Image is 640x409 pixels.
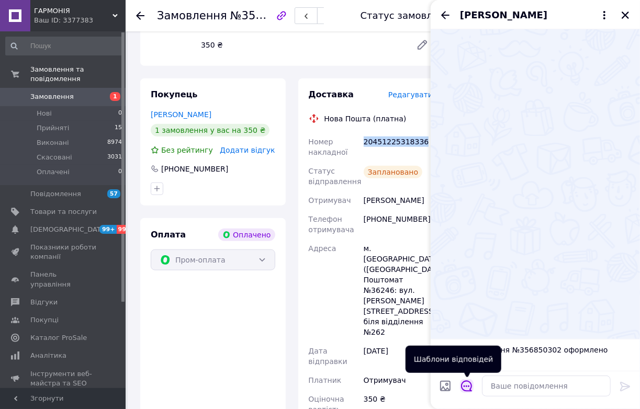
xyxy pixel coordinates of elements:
[30,333,87,343] span: Каталог ProSale
[110,92,120,101] span: 1
[37,123,69,133] span: Прийняті
[30,92,74,101] span: Замовлення
[37,109,52,118] span: Нові
[151,230,186,240] span: Оплата
[309,215,354,234] span: Телефон отримувача
[322,113,409,124] div: Нова Пошта (платна)
[30,351,66,360] span: Аналітика
[30,65,126,84] span: Замовлення та повідомлення
[309,376,342,384] span: Платник
[151,89,198,99] span: Покупець
[309,196,351,204] span: Отримувач
[309,244,336,253] span: Адреса
[157,9,227,22] span: Замовлення
[99,225,117,234] span: 99+
[412,35,433,55] a: Редагувати
[460,8,611,22] button: [PERSON_NAME]
[107,189,120,198] span: 57
[151,110,211,119] a: [PERSON_NAME]
[362,342,435,371] div: [DATE]
[161,146,213,154] span: Без рейтингу
[460,379,474,393] button: Відкрити шаблони відповідей
[362,239,435,342] div: м. [GEOGRAPHIC_DATA] ([GEOGRAPHIC_DATA].), Поштомат №36246: вул. [PERSON_NAME][STREET_ADDRESS], б...
[30,225,108,234] span: [DEMOGRAPHIC_DATA]
[30,270,97,289] span: Панель управління
[118,167,122,177] span: 0
[309,347,347,366] span: Дата відправки
[30,207,97,217] span: Товари та послуги
[230,9,305,22] span: №356850302
[364,166,423,178] div: Заплановано
[309,138,348,156] span: Номер накладної
[309,89,354,99] span: Доставка
[388,90,433,99] span: Редагувати
[151,124,270,137] div: 1 замовлення у вас на 350 ₴
[34,16,126,25] div: Ваш ID: 3377383
[30,298,58,307] span: Відгуки
[37,138,69,147] span: Виконані
[5,37,123,55] input: Пошук
[309,167,362,186] span: Статус відправлення
[136,10,144,21] div: Повернутися назад
[362,191,435,210] div: [PERSON_NAME]
[362,371,435,390] div: Отримувач
[220,146,275,154] span: Додати відгук
[37,153,72,162] span: Скасовані
[361,10,457,21] div: Статус замовлення
[362,210,435,239] div: [PHONE_NUMBER]
[30,189,81,199] span: Повідомлення
[460,8,547,22] span: [PERSON_NAME]
[463,345,634,355] span: Замовлення №356850302 оформлено
[619,9,632,21] button: Закрити
[115,123,122,133] span: 15
[37,167,70,177] span: Оплачені
[30,315,59,325] span: Покупці
[362,132,435,162] div: 20451225318336
[30,243,97,262] span: Показники роботи компанії
[160,164,229,174] div: [PHONE_NUMBER]
[34,6,113,16] span: ГАРМОНІЯ
[30,369,97,388] span: Інструменти веб-майстра та SEO
[107,153,122,162] span: 3031
[107,138,122,147] span: 8974
[197,38,408,52] div: 350 ₴
[218,229,275,241] div: Оплачено
[118,109,122,118] span: 0
[117,225,134,234] span: 99+
[406,346,501,373] div: Шаблони відповідей
[439,9,452,21] button: Назад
